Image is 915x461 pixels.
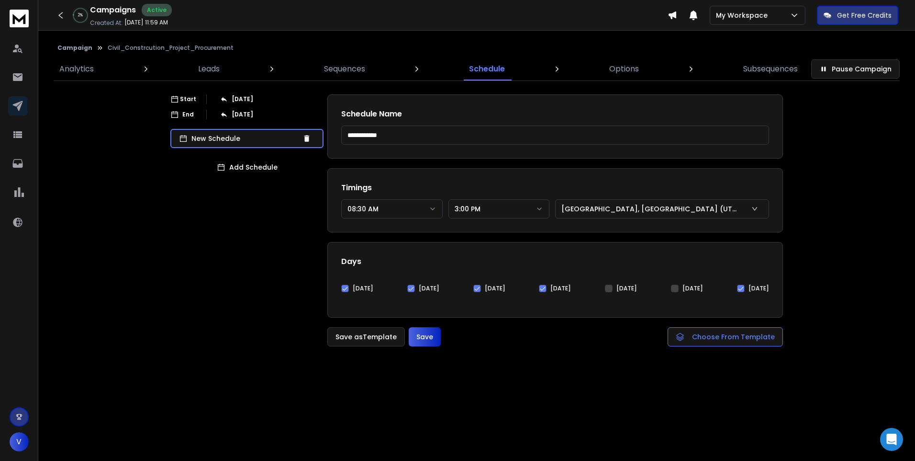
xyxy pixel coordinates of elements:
p: [DATE] [232,95,253,103]
a: Options [603,58,645,81]
button: 08:30 AM [341,199,443,219]
label: [DATE] [616,285,637,292]
p: Schedule [469,63,505,75]
button: Choose From Template [668,327,783,346]
p: End [182,111,194,118]
label: [DATE] [682,285,703,292]
button: 3:00 PM [448,199,550,219]
div: Active [142,4,172,16]
p: Analytics [59,63,94,75]
h1: Days [341,256,769,267]
h1: Campaigns [90,4,136,16]
p: 2 % [78,12,83,18]
p: New Schedule [191,134,299,143]
button: Campaign [57,44,92,52]
p: [DATE] 11:59 AM [124,19,168,26]
label: [DATE] [550,285,571,292]
label: [DATE] [485,285,505,292]
p: Start [180,95,196,103]
p: Sequences [324,63,365,75]
p: Leads [198,63,220,75]
a: Schedule [463,58,511,81]
a: Leads [192,58,225,81]
p: Subsequences [743,63,798,75]
h1: Schedule Name [341,108,769,120]
a: Subsequences [737,58,803,81]
button: Get Free Credits [817,6,898,25]
label: [DATE] [419,285,439,292]
img: logo [10,10,29,27]
button: Save asTemplate [327,327,405,346]
h1: Timings [341,182,769,194]
a: Sequences [318,58,371,81]
p: My Workspace [716,11,771,20]
div: Open Intercom Messenger [880,428,903,451]
p: [DATE] [232,111,253,118]
button: V [10,432,29,451]
p: [GEOGRAPHIC_DATA], [GEOGRAPHIC_DATA] (UTC+4:00) [561,204,743,214]
p: Options [609,63,639,75]
label: [DATE] [748,285,769,292]
p: Civil_Constrcution_Project_Procurement [108,44,234,52]
span: Choose From Template [692,332,775,342]
label: [DATE] [353,285,373,292]
a: Analytics [54,58,100,81]
p: Created At: [90,19,123,27]
button: Save [409,327,441,346]
button: Pause Campaign [811,59,900,79]
p: Get Free Credits [837,11,892,20]
button: Add Schedule [170,158,324,177]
